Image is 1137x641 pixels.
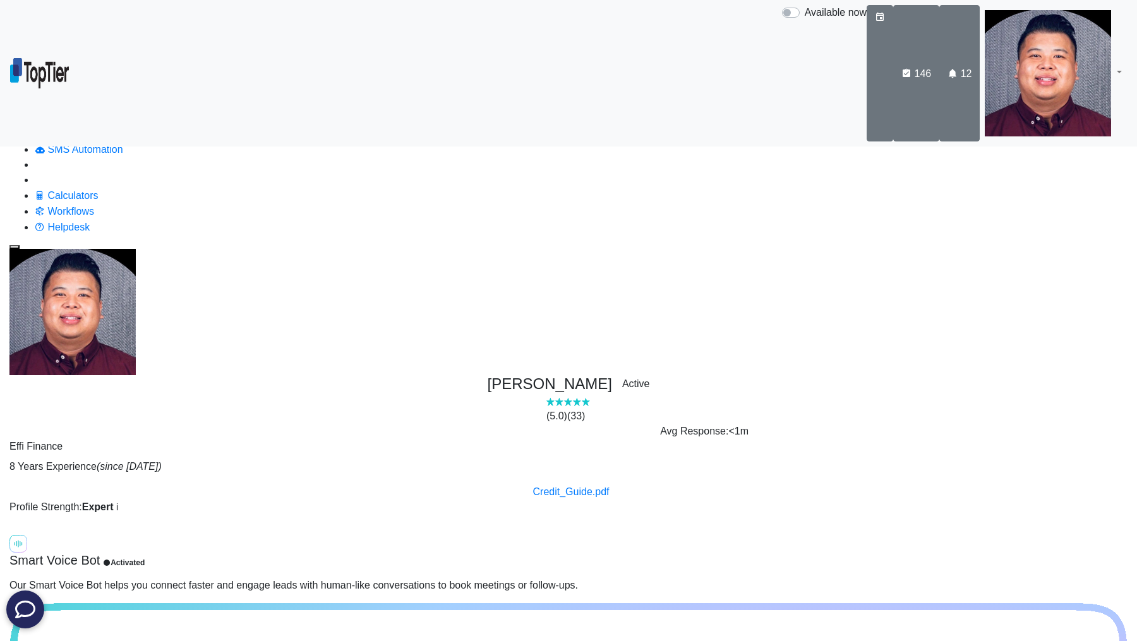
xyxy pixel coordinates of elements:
img: e310ebdf-1855-410b-9d61-d1abdff0f2ad-637831748356285317.png [985,10,1111,136]
h4: [PERSON_NAME] [488,375,612,393]
p: 8 Years Experience [9,459,1128,474]
span: 146 [915,68,932,79]
p: Profile Strength: [9,500,1128,515]
button: 146 [893,5,939,141]
i: (since [DATE]) [97,461,162,472]
span: <1m [728,424,749,439]
span: (5.0) [546,410,585,421]
p: Our Smart Voice Bot helps you connect faster and engage leads with human-like conversations to bo... [9,578,1128,593]
b: Expert [82,501,114,512]
span: Active [622,378,650,389]
img: bd260d39-06d4-48c8-91ce-4964555bf2e4-638900413960370303.png [10,58,69,88]
a: Calculators [35,190,98,201]
span: Helpdesk [47,222,90,232]
span: Available now [805,7,867,18]
img: e310ebdf-1855-410b-9d61-d1abdff0f2ad-637831748356285317.png [9,249,136,375]
a: Credit_Guide.pdf [528,486,610,497]
span: Workflows [47,206,94,217]
small: i [116,502,118,512]
span: Activated [100,557,148,568]
span: SMS Automation [47,144,123,155]
h5: Smart Voice Bot [9,553,100,568]
label: Effi Finance [9,439,63,454]
img: voice bot icon [9,535,27,553]
span: 12 [961,68,972,79]
a: SMS Automation [35,144,123,155]
span: Avg Response: [660,424,728,439]
a: Helpdesk [35,222,90,232]
a: (33) [567,410,585,421]
a: Workflows [35,206,94,217]
button: 12 [939,5,980,141]
span: Calculators [47,190,98,201]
